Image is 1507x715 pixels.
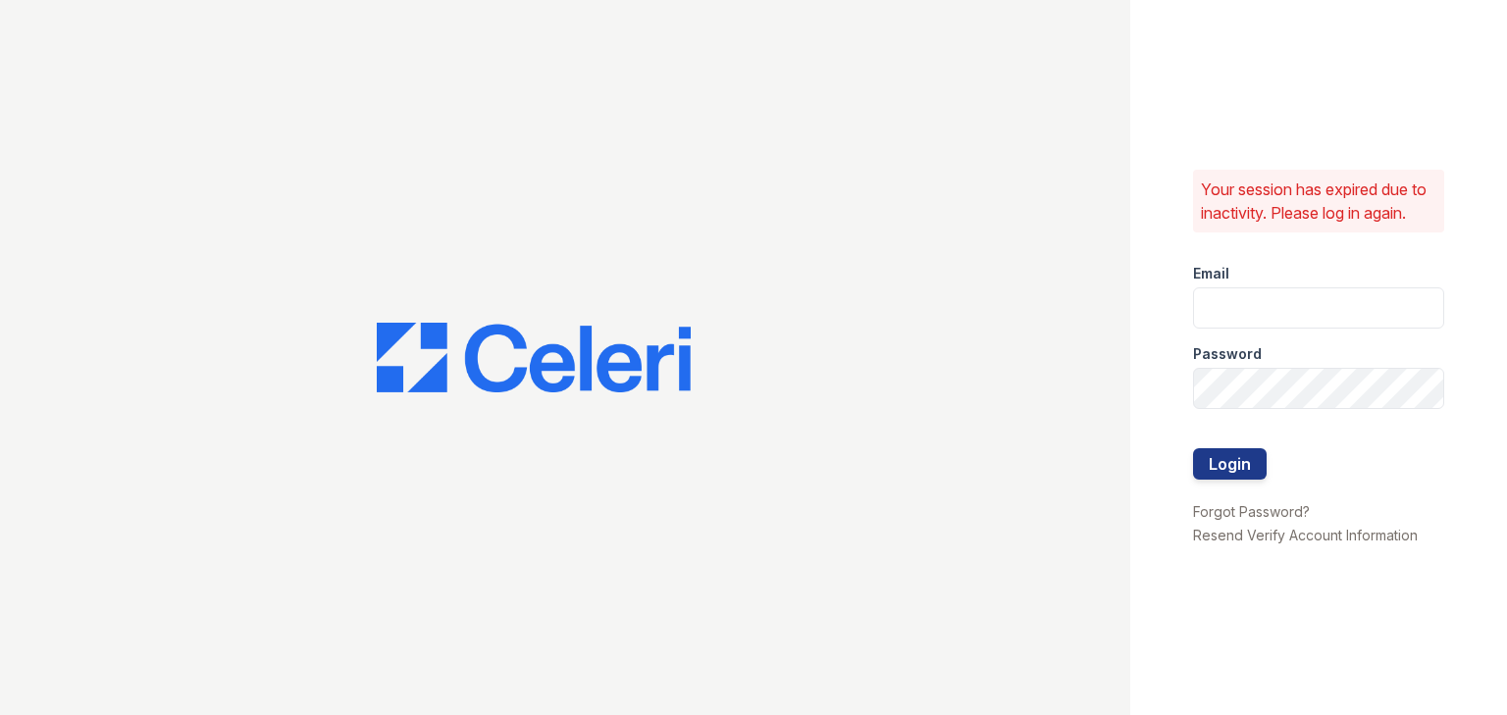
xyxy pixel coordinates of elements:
[1193,448,1267,480] button: Login
[1193,344,1262,364] label: Password
[1193,264,1229,283] label: Email
[1193,527,1418,543] a: Resend Verify Account Information
[1201,178,1436,225] p: Your session has expired due to inactivity. Please log in again.
[1193,503,1310,520] a: Forgot Password?
[377,323,691,393] img: CE_Logo_Blue-a8612792a0a2168367f1c8372b55b34899dd931a85d93a1a3d3e32e68fde9ad4.png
